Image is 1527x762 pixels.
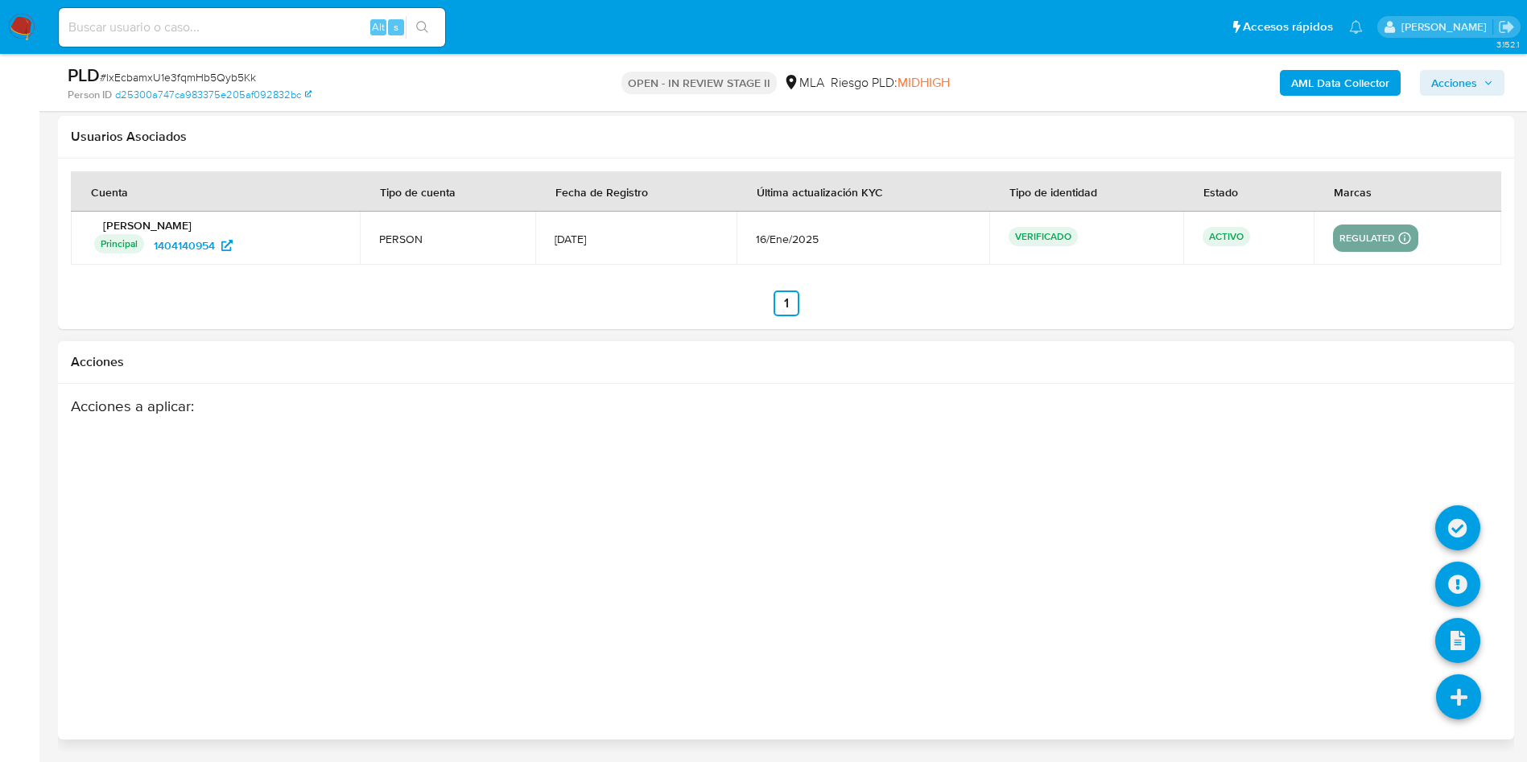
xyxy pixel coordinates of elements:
[1496,38,1519,51] span: 3.152.1
[1431,70,1477,96] span: Acciones
[1291,70,1389,96] b: AML Data Collector
[372,19,385,35] span: Alt
[406,16,439,39] button: search-icon
[68,62,100,88] b: PLD
[621,72,777,94] p: OPEN - IN REVIEW STAGE II
[1280,70,1401,96] button: AML Data Collector
[783,74,824,92] div: MLA
[394,19,398,35] span: s
[115,88,312,102] a: d25300a747ca983375e205af092832bc
[71,129,1501,145] h2: Usuarios Asociados
[68,88,112,102] b: Person ID
[1349,20,1363,34] a: Notificaciones
[1420,70,1504,96] button: Acciones
[1498,19,1515,35] a: Salir
[831,74,950,92] span: Riesgo PLD:
[59,17,445,38] input: Buscar usuario o caso...
[898,73,950,92] span: MIDHIGH
[1243,19,1333,35] span: Accesos rápidos
[71,397,1344,415] h3: Acciones a aplicar :
[71,354,1501,370] h2: Acciones
[100,69,256,85] span: # lxEcbamxU1e3fqmHb5Qyb5Kk
[1401,19,1492,35] p: yesica.facco@mercadolibre.com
